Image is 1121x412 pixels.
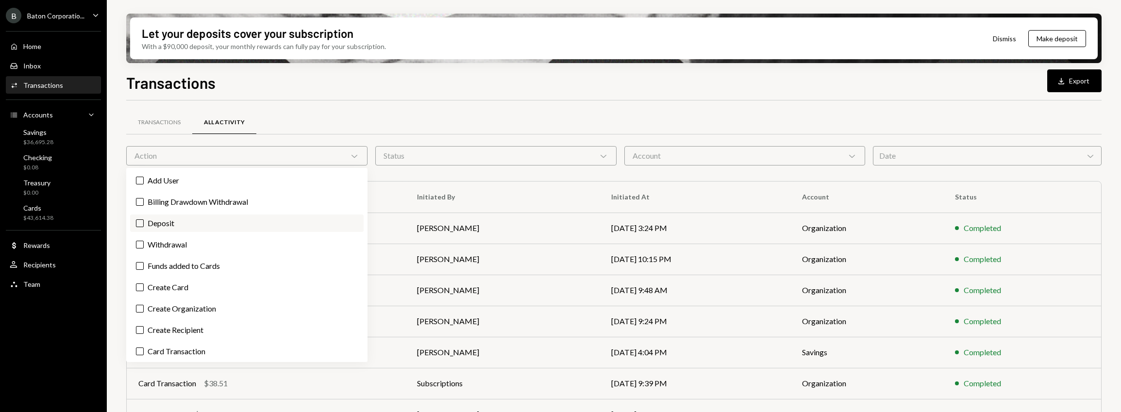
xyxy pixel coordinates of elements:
div: All Activity [204,118,245,127]
div: Transactions [23,81,63,89]
td: Organization [790,306,944,337]
div: Rewards [23,241,50,249]
a: Rewards [6,236,101,254]
a: All Activity [192,110,256,135]
div: Completed [964,222,1001,234]
label: Create Recipient [130,321,364,339]
div: Let your deposits cover your subscription [142,25,353,41]
button: Dismiss [981,27,1028,50]
td: Subscriptions [405,368,600,399]
a: Transactions [126,110,192,135]
button: Withdrawal [136,241,144,248]
label: Create Card [130,279,364,296]
div: Completed [964,346,1001,358]
button: Add User [136,177,144,184]
button: Billing Drawdown Withdrawal [136,198,144,206]
div: Transactions [138,118,181,127]
a: Inbox [6,57,101,74]
label: Add User [130,172,364,189]
div: Team [23,280,40,288]
h1: Transactions [126,73,216,92]
a: Treasury$0.00 [6,176,101,199]
td: [PERSON_NAME] [405,213,600,244]
td: [PERSON_NAME] [405,337,600,368]
div: $43,614.38 [23,214,53,222]
div: B [6,8,21,23]
button: Create Card [136,283,144,291]
div: Accounts [23,111,53,119]
div: Card Transaction [138,378,196,389]
div: Baton Corporatio... [27,12,84,20]
label: Withdrawal [130,236,364,253]
div: Savings [23,128,53,136]
a: Recipients [6,256,101,273]
a: Accounts [6,106,101,123]
div: Account [624,146,866,165]
td: [PERSON_NAME] [405,275,600,306]
td: [DATE] 3:24 PM [600,213,790,244]
td: [DATE] 9:24 PM [600,306,790,337]
a: Team [6,275,101,293]
div: Home [23,42,41,50]
a: Checking$0.08 [6,150,101,174]
label: Create Organization [130,300,364,317]
th: Initiated At [600,181,790,213]
td: [DATE] 4:04 PM [600,337,790,368]
div: Completed [964,315,1001,327]
td: [PERSON_NAME] [405,244,600,275]
div: Cards [23,204,53,212]
td: [DATE] 10:15 PM [600,244,790,275]
div: Recipients [23,261,56,269]
div: With a $90,000 deposit, your monthly rewards can fully pay for your subscription. [142,41,386,51]
a: Home [6,37,101,55]
div: Treasury [23,179,50,187]
label: Deposit [130,214,364,232]
td: Organization [790,368,944,399]
button: Funds added to Cards [136,262,144,270]
td: Savings [790,337,944,368]
button: Export [1047,69,1102,92]
label: Funds added to Cards [130,257,364,275]
a: Cards$43,614.38 [6,201,101,224]
button: Card Transaction [136,347,144,355]
td: [PERSON_NAME] [405,306,600,337]
button: Make deposit [1028,30,1086,47]
div: Completed [964,253,1001,265]
td: Organization [790,244,944,275]
label: Card Transaction [130,343,364,360]
th: Account [790,181,944,213]
button: Create Organization [136,305,144,313]
a: Transactions [6,76,101,94]
div: $38.51 [204,378,228,389]
th: Initiated By [405,181,600,213]
label: Billing Drawdown Withdrawal [130,193,364,211]
td: [DATE] 9:48 AM [600,275,790,306]
div: Status [375,146,617,165]
a: Savings$36,695.28 [6,125,101,148]
div: Date [873,146,1102,165]
td: [DATE] 9:39 PM [600,368,790,399]
th: Status [943,181,1101,213]
button: Deposit [136,219,144,227]
div: Checking [23,153,52,162]
button: Create Recipient [136,326,144,334]
div: Action [126,146,368,165]
div: $0.08 [23,164,52,172]
td: Organization [790,275,944,306]
div: Completed [964,378,1001,389]
div: $36,695.28 [23,138,53,147]
div: Inbox [23,62,41,70]
td: Organization [790,213,944,244]
div: $0.00 [23,189,50,197]
div: Completed [964,284,1001,296]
